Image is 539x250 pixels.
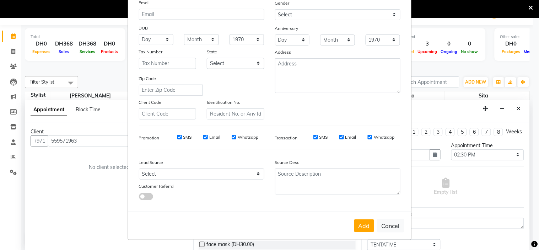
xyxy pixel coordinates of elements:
[139,183,175,190] label: Customer Referral
[207,99,240,106] label: Identification No.
[139,135,160,141] label: Promotion
[275,49,291,55] label: Address
[139,75,156,82] label: Zip Code
[209,134,220,140] label: Email
[345,134,356,140] label: Email
[374,134,394,140] label: Whatsapp
[319,134,328,140] label: SMS
[275,25,298,32] label: Anniversary
[139,58,196,69] input: Tax Number
[207,49,217,55] label: State
[139,25,148,31] label: DOB
[275,159,300,166] label: Source Desc
[139,49,163,55] label: Tax Number
[275,135,298,141] label: Transaction
[354,219,374,232] button: Add
[139,9,264,20] input: Email
[139,99,162,106] label: Client Code
[139,108,196,119] input: Client Code
[377,219,404,233] button: Cancel
[207,108,264,119] input: Resident No. or Any Id
[139,85,203,96] input: Enter Zip Code
[139,159,163,166] label: Lead Source
[238,134,258,140] label: Whatsapp
[183,134,192,140] label: SMS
